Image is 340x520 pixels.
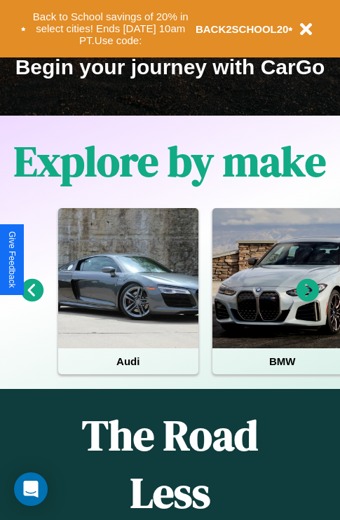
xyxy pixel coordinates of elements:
[14,132,326,190] h1: Explore by make
[26,7,196,50] button: Back to School savings of 20% in select cities! Ends [DATE] 10am PT.Use code:
[196,23,289,35] b: BACK2SCHOOL20
[7,231,17,288] div: Give Feedback
[58,348,198,374] h4: Audi
[14,472,48,506] div: Open Intercom Messenger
